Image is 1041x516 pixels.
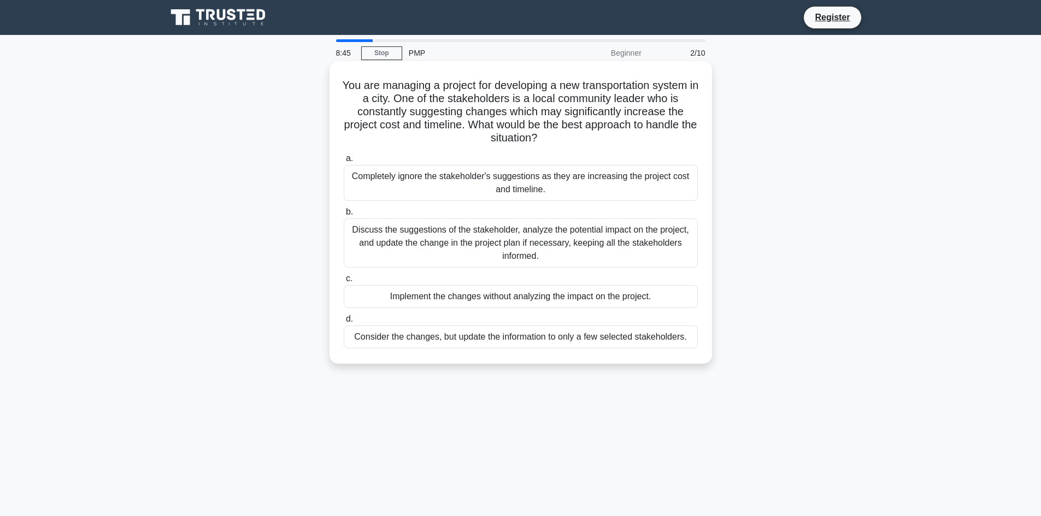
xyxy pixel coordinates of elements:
div: PMP [402,42,552,64]
div: Beginner [552,42,648,64]
div: 2/10 [648,42,712,64]
a: Register [808,10,856,24]
a: Stop [361,46,402,60]
span: c. [346,274,352,283]
div: Implement the changes without analyzing the impact on the project. [344,285,698,308]
div: 8:45 [330,42,361,64]
span: d. [346,314,353,323]
div: Consider the changes, but update the information to only a few selected stakeholders. [344,325,698,348]
span: a. [346,153,353,163]
div: Completely ignore the stakeholder's suggestions as they are increasing the project cost and timel... [344,165,698,201]
h5: You are managing a project for developing a new transportation system in a city. One of the stake... [343,79,699,145]
div: Discuss the suggestions of the stakeholder, analyze the potential impact on the project, and upda... [344,218,698,268]
span: b. [346,207,353,216]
